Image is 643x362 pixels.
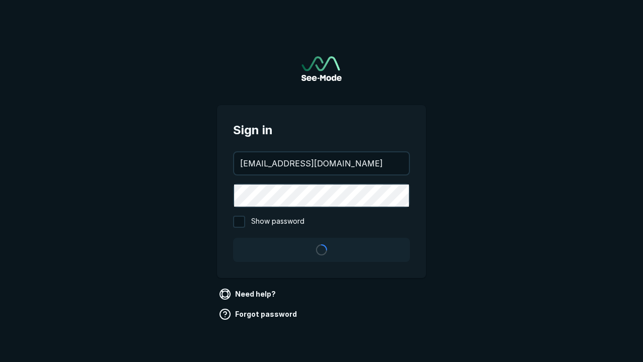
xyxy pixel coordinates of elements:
a: Go to sign in [301,56,342,81]
span: Show password [251,216,304,228]
input: your@email.com [234,152,409,174]
span: Sign in [233,121,410,139]
a: Forgot password [217,306,301,322]
img: See-Mode Logo [301,56,342,81]
a: Need help? [217,286,280,302]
